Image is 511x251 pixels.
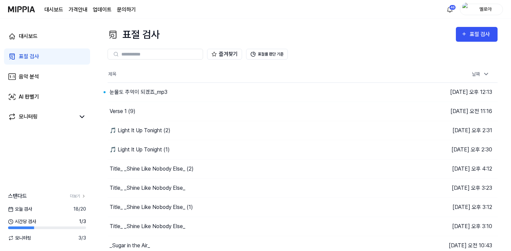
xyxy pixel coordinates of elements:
[110,222,185,230] div: Title_ _Shine Like Nobody Else_
[108,27,160,42] div: 표절 검사
[400,159,498,178] td: [DATE] 오후 4:12
[462,3,470,16] img: profile
[460,4,503,15] button: profile멜로아
[70,193,86,199] a: 더보기
[446,5,454,13] img: 알림
[73,206,86,213] span: 18 / 20
[400,178,498,198] td: [DATE] 오후 3:23
[400,82,498,102] td: [DATE] 오후 12:13
[19,93,39,101] div: AI 판별기
[470,30,492,39] div: 표절 검사
[8,192,27,200] span: 스탠다드
[44,6,63,14] a: 대시보드
[8,206,32,213] span: 오늘 검사
[110,184,185,192] div: Title_ _Shine Like Nobody Else_
[110,146,170,154] div: 🎵 Light It Up Tonight (1)
[456,27,498,42] button: 표절 검사
[117,6,136,14] a: 문의하기
[472,5,499,13] div: 멜로아
[108,66,400,82] th: 제목
[8,235,31,242] span: 모니터링
[8,218,36,225] span: 시간당 검사
[110,107,135,115] div: Verse 1 (9)
[93,6,112,14] a: 업데이트
[110,242,150,250] div: _Sugar in the Air_
[78,235,86,242] span: 3 / 3
[444,4,455,15] button: 알림46
[400,140,498,159] td: [DATE] 오후 2:30
[110,88,167,96] div: 눈물도 추억이 되겠죠_mp3
[19,73,39,81] div: 음악 분석
[207,49,242,60] button: 즐겨찾기
[4,28,90,44] a: 대시보드
[246,49,288,60] button: 표절률 판단 기준
[400,121,498,140] td: [DATE] 오후 2:31
[400,198,498,217] td: [DATE] 오후 3:12
[400,217,498,236] td: [DATE] 오후 3:10
[4,69,90,85] a: 음악 분석
[69,6,87,14] button: 가격안내
[19,52,39,61] div: 표절 검사
[110,127,170,135] div: 🎵 Light It Up Tonight (2)
[8,113,75,121] a: 모니터링
[19,32,38,40] div: 대시보드
[110,203,193,211] div: Title_ _Shine Like Nobody Else_ (1)
[400,102,498,121] td: [DATE] 오전 11:16
[79,218,86,225] span: 1 / 3
[4,48,90,65] a: 표절 검사
[469,69,492,80] div: 날짜
[110,165,194,173] div: Title_ _Shine Like Nobody Else_ (2)
[19,113,38,121] div: 모니터링
[4,89,90,105] a: AI 판별기
[449,5,456,10] div: 46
